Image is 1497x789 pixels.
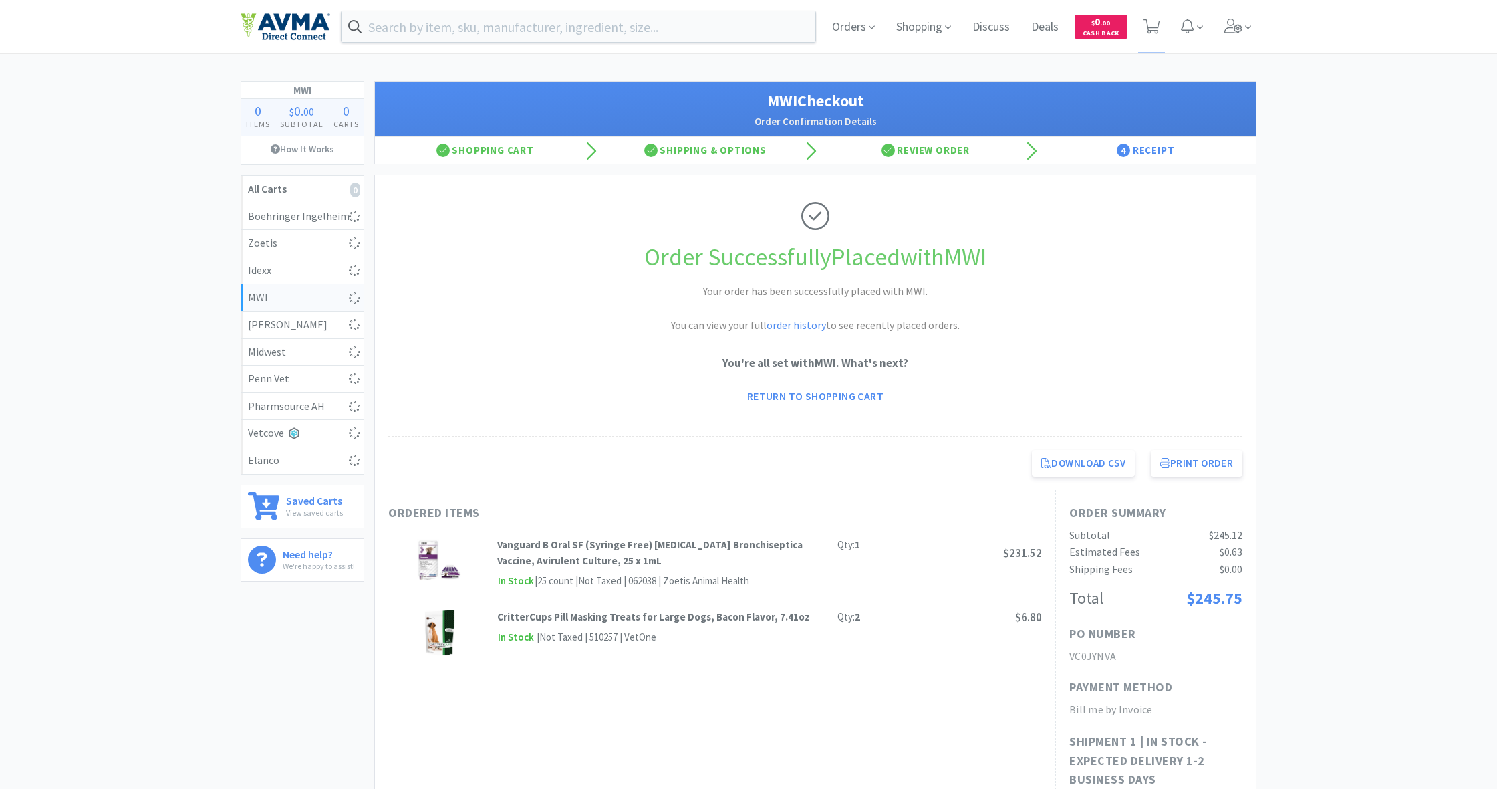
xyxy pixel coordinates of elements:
[1186,588,1242,608] span: $245.75
[350,183,360,197] i: 0
[1036,137,1256,164] div: Receipt
[286,506,343,519] p: View saved carts
[255,102,261,119] span: 0
[535,574,573,587] span: | 25 count
[241,176,364,203] a: All Carts0
[767,318,826,332] a: order history
[1069,586,1103,611] div: Total
[283,546,355,560] h6: Need help?
[241,393,364,421] a: Pharmsource AH
[1069,561,1133,578] div: Shipping Fees
[248,398,357,415] div: Pharmsource AH
[342,11,815,42] input: Search by item, sku, manufacturer, ingredient, size...
[303,105,314,118] span: 00
[573,573,749,589] div: | Not Taxed | 062038 | Zoetis Animal Health
[241,447,364,474] a: Elanco
[497,610,810,623] strong: CritterCups Pill Masking Treats for Large Dogs, Bacon Flavor, 7.41oz
[388,88,1242,114] h1: MWI Checkout
[241,82,364,99] h1: MWI
[275,118,329,130] h4: Subtotal
[248,208,357,225] div: Boehringer Ingelheim
[1083,30,1119,39] span: Cash Back
[241,230,364,257] a: Zoetis
[248,235,357,252] div: Zoetis
[1015,610,1042,625] span: $6.80
[416,537,462,584] img: 0e65a45ffe1e425face62000465054f5_174366.png
[248,452,357,469] div: Elanco
[738,382,893,409] a: Return to Shopping Cart
[1069,503,1242,523] h1: Order Summary
[535,629,656,645] div: | Not Taxed | 510257 | VetOne
[248,344,357,361] div: Midwest
[855,610,860,623] strong: 2
[241,284,364,312] a: MWI
[286,492,343,506] h6: Saved Carts
[497,629,535,646] span: In Stock
[248,370,357,388] div: Penn Vet
[615,283,1016,334] h2: Your order has been successfully placed with MWI. You can view your full to see recently placed o...
[294,102,301,119] span: 0
[837,537,860,553] div: Qty:
[1209,528,1242,542] span: $245.12
[241,485,364,528] a: Saved CartsView saved carts
[1069,678,1172,697] h1: Payment Method
[1069,701,1242,719] h2: Bill me by Invoice
[1100,19,1110,27] span: . 00
[248,425,357,442] div: Vetcove
[1075,9,1127,45] a: $0.00Cash Back
[1220,562,1242,576] span: $0.00
[241,13,330,41] img: e4e33dab9f054f5782a47901c742baa9_102.png
[388,114,1242,130] h2: Order Confirmation Details
[283,560,355,572] p: We're happy to assist!
[241,118,275,130] h4: Items
[1069,648,1242,665] h2: VC0JYNVA
[248,262,357,279] div: Idexx
[424,609,455,656] img: 5b9baeef08364e83952bbe7ce7f8ec0f_302786.png
[1220,545,1242,558] span: $0.63
[241,257,364,285] a: Idexx
[328,118,364,130] h4: Carts
[1069,625,1136,644] h1: PO Number
[241,366,364,393] a: Penn Vet
[815,137,1036,164] div: Review Order
[241,203,364,231] a: Boehringer Ingelheim
[837,609,860,625] div: Qty:
[388,238,1242,277] h1: Order Successfully Placed with MWI
[1151,450,1242,477] button: Print Order
[241,136,364,162] a: How It Works
[388,354,1242,372] p: You're all set with MWI . What's next?
[241,312,364,339] a: [PERSON_NAME]
[1069,527,1110,544] div: Subtotal
[375,137,595,164] div: Shopping Cart
[1032,450,1135,477] a: Download CSV
[248,182,287,195] strong: All Carts
[1026,21,1064,33] a: Deals
[275,104,329,118] div: .
[1069,544,1140,561] div: Estimated Fees
[1117,144,1130,157] span: 4
[241,420,364,447] a: Vetcove
[855,538,860,551] strong: 1
[289,105,294,118] span: $
[388,503,789,523] h1: Ordered Items
[248,289,357,306] div: MWI
[1091,15,1110,28] span: 0
[241,339,364,366] a: Midwest
[967,21,1015,33] a: Discuss
[497,538,803,567] strong: Vanguard B Oral SF (Syringe Free) [MEDICAL_DATA] Bronchiseptica Vaccine, Avirulent Culture, 25 x 1mL
[343,102,350,119] span: 0
[1091,19,1095,27] span: $
[497,573,535,590] span: In Stock
[1003,546,1042,560] span: $231.52
[595,137,816,164] div: Shipping & Options
[248,316,357,334] div: [PERSON_NAME]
